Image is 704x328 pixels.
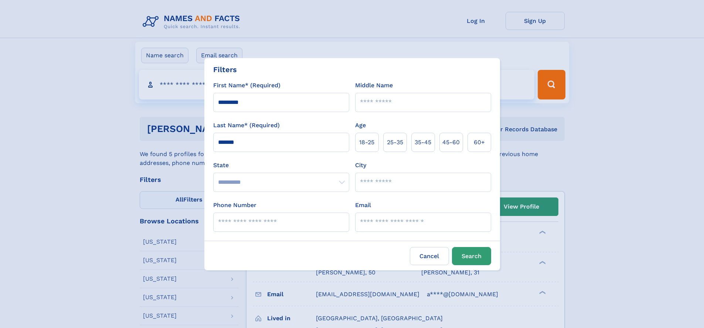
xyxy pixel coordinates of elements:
label: Middle Name [355,81,393,90]
label: Phone Number [213,201,256,210]
label: Last Name* (Required) [213,121,280,130]
label: First Name* (Required) [213,81,280,90]
span: 18‑25 [359,138,374,147]
label: Age [355,121,366,130]
span: 60+ [474,138,485,147]
span: 35‑45 [415,138,431,147]
label: Cancel [410,247,449,265]
span: 45‑60 [442,138,460,147]
label: Email [355,201,371,210]
button: Search [452,247,491,265]
label: City [355,161,366,170]
span: 25‑35 [387,138,403,147]
div: Filters [213,64,237,75]
label: State [213,161,349,170]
